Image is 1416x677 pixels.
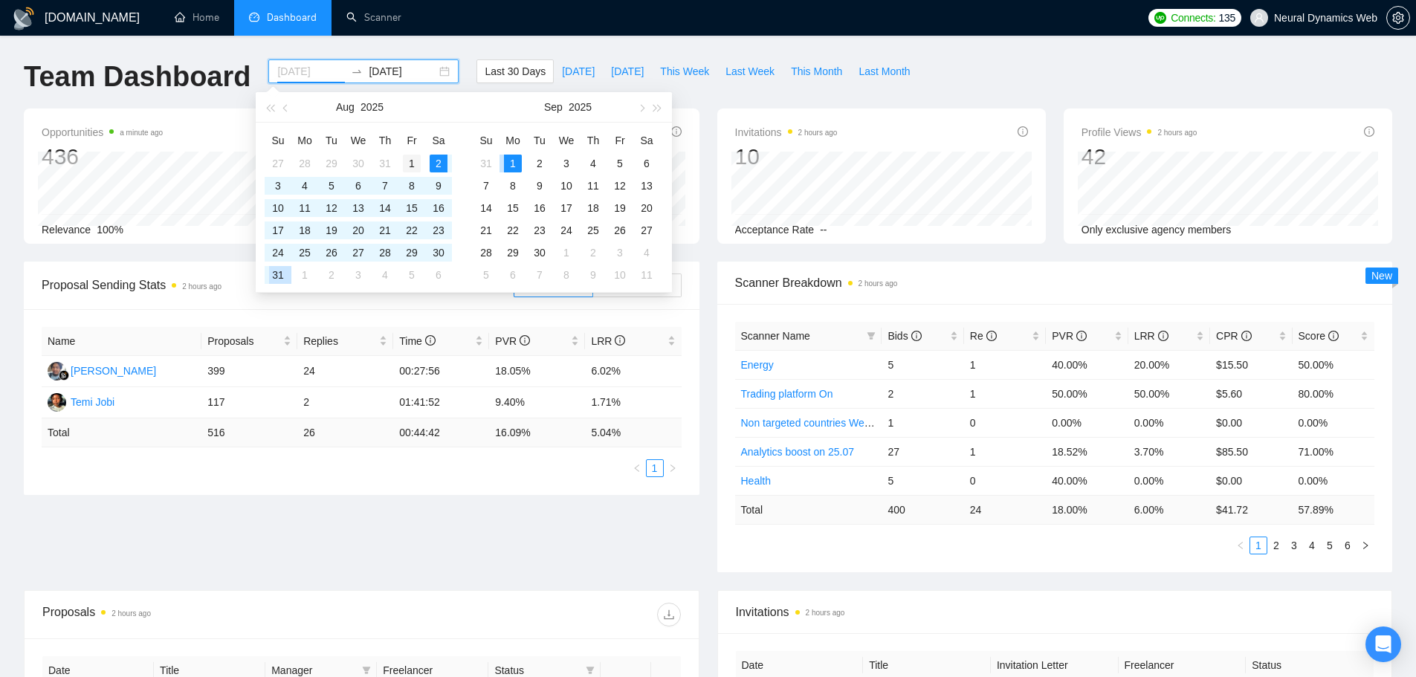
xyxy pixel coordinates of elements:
span: Re [970,330,997,342]
div: 3 [611,244,629,262]
div: 22 [504,221,522,239]
div: 17 [269,221,287,239]
td: 2025-09-06 [425,264,452,286]
a: 4 [1304,537,1320,554]
td: 2025-07-30 [345,152,372,175]
td: 2025-09-13 [633,175,660,197]
button: 2025 [361,92,384,122]
div: 3 [557,155,575,172]
td: 2025-08-09 [425,175,452,197]
div: 14 [477,199,495,217]
div: 42 [1082,143,1197,171]
div: 11 [584,177,602,195]
td: 2025-08-30 [425,242,452,264]
td: 2025-08-10 [265,197,291,219]
td: 2025-08-07 [372,175,398,197]
a: 1 [1250,537,1267,554]
a: 2 [1268,537,1284,554]
td: 2025-09-12 [607,175,633,197]
div: 26 [323,244,340,262]
span: New [1371,270,1392,282]
td: 2025-07-28 [291,152,318,175]
span: info-circle [671,126,682,137]
span: left [1236,541,1245,550]
td: 2025-08-01 [398,152,425,175]
a: AS[PERSON_NAME] [48,364,156,376]
span: info-circle [1018,126,1028,137]
button: right [1357,537,1374,554]
th: We [345,129,372,152]
td: 2025-09-04 [580,152,607,175]
th: Th [580,129,607,152]
td: 2025-08-04 [291,175,318,197]
td: 2025-08-24 [265,242,291,264]
span: Time [399,335,435,347]
span: 100% [97,224,123,236]
span: Scanner Breakdown [735,273,1375,292]
td: 2025-09-09 [526,175,553,197]
span: Proposals [207,333,280,349]
td: 2025-10-11 [633,264,660,286]
span: download [658,609,680,621]
button: [DATE] [603,59,652,83]
div: 20 [638,199,656,217]
a: Trading platform On [741,388,833,400]
div: 22 [403,221,421,239]
div: 29 [504,244,522,262]
div: 30 [349,155,367,172]
th: Sa [633,129,660,152]
div: 2 [323,266,340,284]
th: Mo [500,129,526,152]
span: setting [1387,12,1409,24]
div: 1 [296,266,314,284]
div: 2 [430,155,447,172]
td: 2025-09-23 [526,219,553,242]
div: 1 [403,155,421,172]
div: 11 [638,266,656,284]
td: 2025-09-16 [526,197,553,219]
button: setting [1386,6,1410,30]
td: 2025-09-05 [398,264,425,286]
td: 2025-09-01 [291,264,318,286]
td: 2025-09-14 [473,197,500,219]
th: Sa [425,129,452,152]
a: homeHome [175,11,219,24]
th: Th [372,129,398,152]
img: T [48,393,66,412]
span: CPR [1216,330,1251,342]
div: 20 [349,221,367,239]
div: 28 [296,155,314,172]
span: Dashboard [267,11,317,24]
td: 2025-09-22 [500,219,526,242]
td: 2025-08-27 [345,242,372,264]
button: [DATE] [554,59,603,83]
th: We [553,129,580,152]
li: 2 [1267,537,1285,554]
a: Energy [741,359,774,371]
td: 2025-10-05 [473,264,500,286]
div: 27 [349,244,367,262]
td: 2025-10-07 [526,264,553,286]
span: info-circle [1241,331,1252,341]
div: 5 [403,266,421,284]
div: 28 [376,244,394,262]
span: right [668,464,677,473]
span: Invitations [735,123,838,141]
button: Last 30 Days [476,59,554,83]
time: 2 hours ago [182,282,222,291]
span: info-circle [425,335,436,346]
td: 2025-08-16 [425,197,452,219]
div: 31 [269,266,287,284]
div: 27 [269,155,287,172]
div: 16 [531,199,549,217]
th: Fr [607,129,633,152]
div: 10 [611,266,629,284]
time: 2 hours ago [1157,129,1197,137]
a: 5 [1322,537,1338,554]
div: 6 [349,177,367,195]
div: 1 [557,244,575,262]
div: 5 [611,155,629,172]
div: 24 [269,244,287,262]
div: 25 [296,244,314,262]
div: 7 [477,177,495,195]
